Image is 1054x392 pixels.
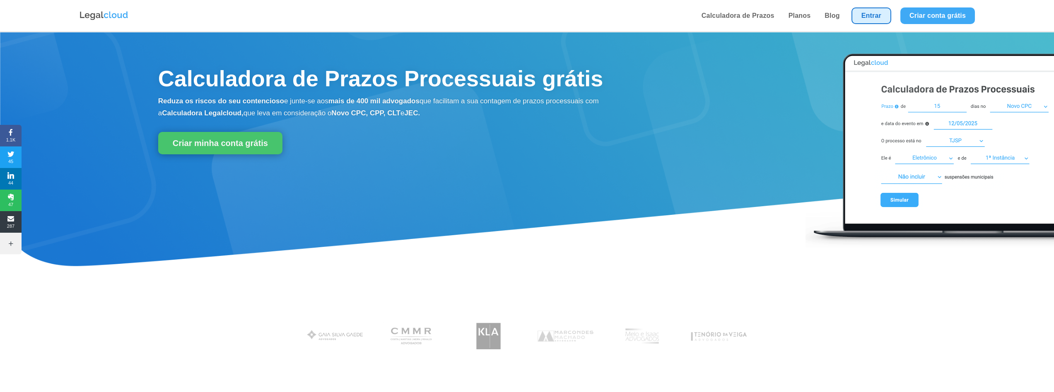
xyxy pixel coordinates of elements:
[806,243,1054,250] a: Calculadora de Prazos Processuais Legalcloud
[331,109,400,117] b: Novo CPC, CPP, CLT
[304,319,367,354] img: Gaia Silva Gaede Advogados Associados
[534,319,597,354] img: Marcondes Machado Advogados utilizam a Legalcloud
[851,7,891,24] a: Entrar
[158,66,603,91] span: Calculadora de Prazos Processuais grátis
[162,109,244,117] b: Calculadora Legalcloud,
[158,95,632,119] p: e junte-se aos que facilitam a sua contagem de prazos processuais com a que leva em consideração o e
[158,97,284,105] b: Reduza os riscos do seu contencioso
[610,319,674,354] img: Profissionais do escritório Melo e Isaac Advogados utilizam a Legalcloud
[158,132,282,154] a: Criar minha conta grátis
[380,319,444,354] img: Costa Martins Meira Rinaldi Advogados
[404,109,420,117] b: JEC.
[687,319,750,354] img: Tenório da Veiga Advogados
[79,10,129,21] img: Logo da Legalcloud
[457,319,520,354] img: Koury Lopes Advogados
[328,97,420,105] b: mais de 400 mil advogados
[900,7,975,24] a: Criar conta grátis
[806,45,1054,248] img: Calculadora de Prazos Processuais Legalcloud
